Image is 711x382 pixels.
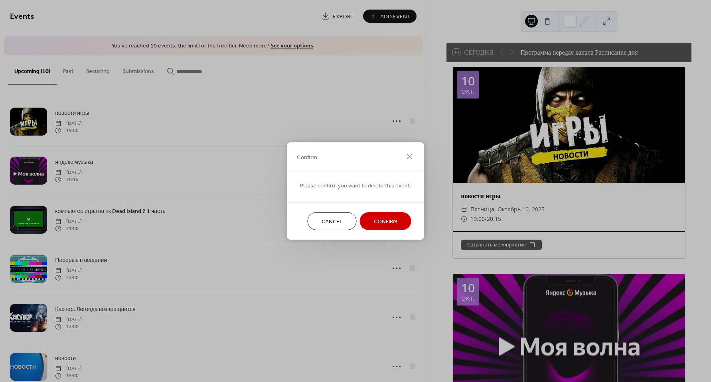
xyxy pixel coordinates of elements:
[374,218,397,226] span: Confirm
[308,212,357,230] button: Cancel
[300,182,411,190] span: Please confirm you want to delete this event.
[322,218,343,226] span: Cancel
[360,212,411,230] button: Confirm
[297,153,317,161] span: Confirm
